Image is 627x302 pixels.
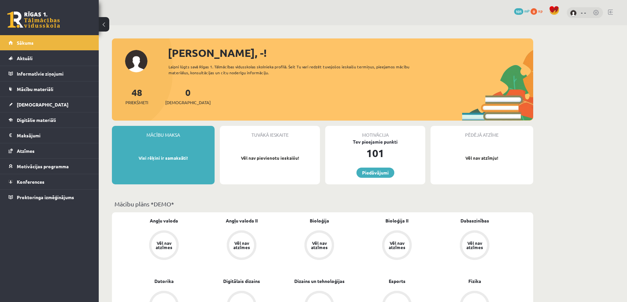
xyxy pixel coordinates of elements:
[112,126,215,138] div: Mācību maksa
[17,163,69,169] span: Motivācijas programma
[389,278,405,285] a: Esports
[7,12,60,28] a: Rīgas 1. Tālmācības vidusskola
[169,64,421,76] div: Laipni lūgts savā Rīgas 1. Tālmācības vidusskolas skolnieka profilā. Šeit Tu vari redzēt tuvojošo...
[325,145,425,161] div: 101
[17,179,44,185] span: Konferences
[325,126,425,138] div: Motivācija
[9,174,91,189] a: Konferences
[17,128,91,143] legend: Maksājumi
[125,86,148,106] a: 48Priekšmeti
[9,128,91,143] a: Maksājumi
[150,217,178,224] a: Angļu valoda
[9,81,91,97] a: Mācību materiāli
[17,55,33,61] span: Aktuāli
[223,155,317,161] p: Vēl nav pievienotu ieskaišu!
[155,241,173,249] div: Vēl nav atzīmes
[388,241,406,249] div: Vēl nav atzīmes
[17,194,74,200] span: Proktoringa izmēģinājums
[223,278,260,285] a: Digitālais dizains
[434,155,530,161] p: Vēl nav atzīmju!
[9,159,91,174] a: Motivācijas programma
[385,217,408,224] a: Bioloģija II
[165,99,211,106] span: [DEMOGRAPHIC_DATA]
[294,278,345,285] a: Dizains un tehnoloģijas
[220,126,320,138] div: Tuvākā ieskaite
[310,241,328,249] div: Vēl nav atzīmes
[358,230,436,261] a: Vēl nav atzīmes
[356,168,394,178] a: Piedāvājumi
[9,51,91,66] a: Aktuāli
[154,278,174,285] a: Datorika
[460,217,489,224] a: Dabaszinības
[531,8,537,15] span: 0
[9,35,91,50] a: Sākums
[125,99,148,106] span: Priekšmeti
[17,40,34,46] span: Sākums
[524,8,530,13] span: mP
[17,102,68,107] span: [DEMOGRAPHIC_DATA]
[232,241,251,249] div: Vēl nav atzīmes
[226,217,258,224] a: Angļu valoda II
[168,45,533,61] div: [PERSON_NAME], -!
[17,86,53,92] span: Mācību materiāli
[310,217,329,224] a: Bioloģija
[17,66,91,81] legend: Informatīvie ziņojumi
[9,66,91,81] a: Informatīvie ziņojumi
[125,230,203,261] a: Vēl nav atzīmes
[203,230,280,261] a: Vēl nav atzīmes
[436,230,513,261] a: Vēl nav atzīmes
[468,278,481,285] a: Fizika
[9,112,91,128] a: Digitālie materiāli
[570,10,577,16] img: - -
[431,126,533,138] div: Pēdējā atzīme
[9,97,91,112] a: [DEMOGRAPHIC_DATA]
[165,86,211,106] a: 0[DEMOGRAPHIC_DATA]
[325,138,425,145] div: Tev pieejamie punkti
[514,8,530,13] a: 101 mP
[17,148,35,154] span: Atzīmes
[514,8,523,15] span: 101
[538,8,542,13] span: xp
[9,143,91,158] a: Atzīmes
[17,117,56,123] span: Digitālie materiāli
[280,230,358,261] a: Vēl nav atzīmes
[115,155,211,161] p: Visi rēķini ir samaksāti!
[9,190,91,205] a: Proktoringa izmēģinājums
[465,241,484,249] div: Vēl nav atzīmes
[115,199,531,208] p: Mācību plāns *DEMO*
[581,9,586,16] a: - -
[531,8,546,13] a: 0 xp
